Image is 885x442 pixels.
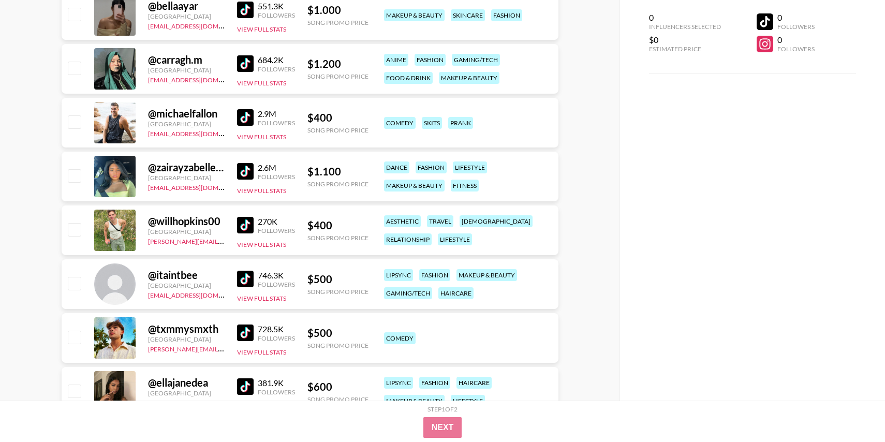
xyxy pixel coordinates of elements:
div: @ michaelfallon [148,107,225,120]
div: Followers [258,388,295,396]
div: 746.3K [258,270,295,281]
div: makeup & beauty [456,269,517,281]
div: 381.9K [258,378,295,388]
div: lifestyle [438,233,472,245]
div: Followers [258,173,295,181]
div: fashion [415,54,446,66]
a: [EMAIL_ADDRESS][DOMAIN_NAME] [148,182,252,191]
div: 2.9M [258,109,295,119]
div: $ 400 [307,219,368,232]
div: @ ellajanedea [148,376,225,389]
div: Influencers Selected [649,23,721,31]
div: @ carragh.m [148,53,225,66]
button: View Full Stats [237,25,286,33]
div: Followers [258,281,295,288]
div: Step 1 of 2 [427,405,458,413]
div: haircare [456,377,492,389]
div: Song Promo Price [307,72,368,80]
div: makeup & beauty [439,72,499,84]
div: food & drink [384,72,433,84]
div: [GEOGRAPHIC_DATA] [148,335,225,343]
div: fashion [416,161,447,173]
div: Song Promo Price [307,180,368,188]
div: [GEOGRAPHIC_DATA] [148,120,225,128]
div: Estimated Price [649,45,721,53]
div: fashion [491,9,522,21]
div: [DEMOGRAPHIC_DATA] [460,215,533,227]
div: comedy [384,117,416,129]
div: Followers [777,23,815,31]
button: View Full Stats [237,79,286,87]
div: [GEOGRAPHIC_DATA] [148,228,225,235]
button: View Full Stats [237,187,286,195]
div: Followers [258,334,295,342]
div: comedy [384,332,416,344]
div: $ 600 [307,380,368,393]
iframe: Drift Widget Chat Controller [833,390,873,430]
div: [GEOGRAPHIC_DATA] [148,174,225,182]
div: $ 1.200 [307,57,368,70]
div: Followers [258,65,295,73]
a: [PERSON_NAME][EMAIL_ADDRESS][DOMAIN_NAME] [148,235,301,245]
div: prank [448,117,473,129]
img: TikTok [237,378,254,395]
div: $ 500 [307,273,368,286]
div: fashion [419,269,450,281]
div: [GEOGRAPHIC_DATA] [148,389,225,397]
div: Followers [258,119,295,127]
div: 0 [777,12,815,23]
button: View Full Stats [237,348,286,356]
div: Followers [258,11,295,19]
img: TikTok [237,109,254,126]
div: anime [384,54,408,66]
div: Song Promo Price [307,395,368,403]
div: makeup & beauty [384,9,445,21]
img: TikTok [237,217,254,233]
button: View Full Stats [237,133,286,141]
div: [GEOGRAPHIC_DATA] [148,282,225,289]
div: fitness [451,180,479,191]
div: lipsync [384,377,413,389]
div: travel [427,215,453,227]
div: relationship [384,233,432,245]
img: TikTok [237,55,254,72]
div: gaming/tech [452,54,500,66]
button: View Full Stats [237,241,286,248]
div: lipsync [384,269,413,281]
div: 0 [649,12,721,23]
button: Next [423,417,462,438]
div: Followers [258,227,295,234]
div: Song Promo Price [307,234,368,242]
div: 0 [777,35,815,45]
div: makeup & beauty [384,180,445,191]
div: $ 400 [307,111,368,124]
div: lifestyle [451,395,485,407]
div: @ willhopkins00 [148,215,225,228]
div: skincare [451,9,485,21]
div: gaming/tech [384,287,432,299]
div: $0 [649,35,721,45]
div: dance [384,161,409,173]
div: [GEOGRAPHIC_DATA] [148,66,225,74]
a: [EMAIL_ADDRESS][DOMAIN_NAME] [148,20,252,30]
img: TikTok [237,271,254,287]
div: @ itaintbee [148,269,225,282]
div: 2.6M [258,163,295,173]
a: [EMAIL_ADDRESS][DOMAIN_NAME] [148,289,252,299]
div: 270K [258,216,295,227]
img: TikTok [237,2,254,18]
div: @ zairayzabelleee [148,161,225,174]
div: skits [422,117,442,129]
div: Song Promo Price [307,288,368,296]
button: View Full Stats [237,294,286,302]
div: Song Promo Price [307,19,368,26]
img: TikTok [237,325,254,341]
div: Song Promo Price [307,342,368,349]
a: [EMAIL_ADDRESS][DOMAIN_NAME] [148,74,252,84]
div: Song Promo Price [307,126,368,134]
div: lifestyle [453,161,487,173]
div: 551.3K [258,1,295,11]
div: $ 1.100 [307,165,368,178]
div: $ 500 [307,327,368,340]
div: makeup & beauty [384,395,445,407]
